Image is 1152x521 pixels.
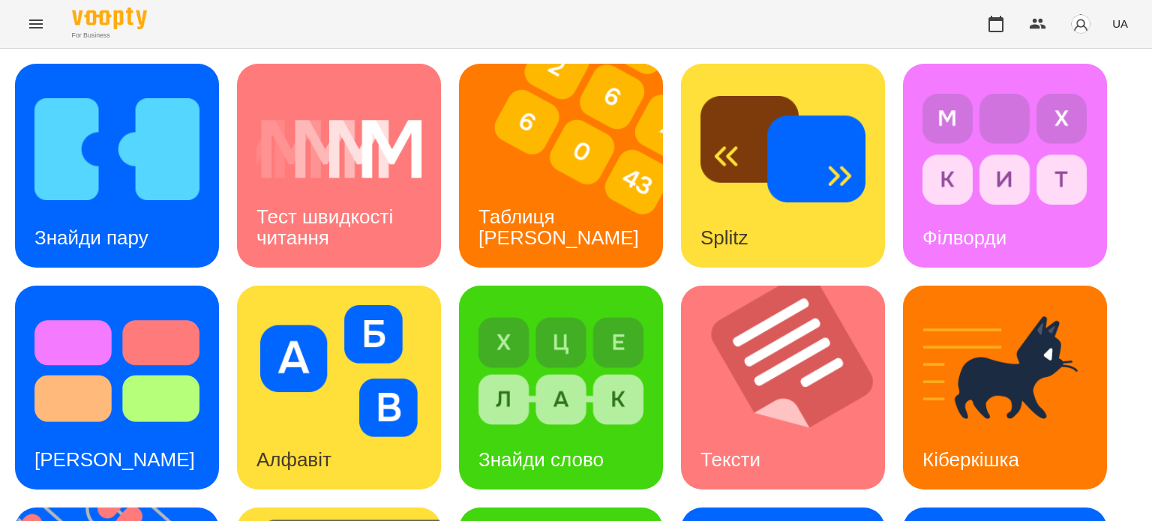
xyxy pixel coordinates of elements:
[681,286,885,490] a: ТекстиТексти
[34,448,195,471] h3: [PERSON_NAME]
[34,83,199,215] img: Знайди пару
[34,305,199,437] img: Тест Струпа
[681,64,885,268] a: SplitzSplitz
[1070,13,1091,34] img: avatar_s.png
[34,226,148,249] h3: Знайди пару
[700,83,865,215] img: Splitz
[922,226,1006,249] h3: Філворди
[1106,10,1134,37] button: UA
[256,205,398,248] h3: Тест швидкості читання
[256,448,331,471] h3: Алфавіт
[72,7,147,29] img: Voopty Logo
[903,64,1107,268] a: ФілвордиФілворди
[922,305,1087,437] img: Кіберкішка
[459,286,663,490] a: Знайди словоЗнайди слово
[922,83,1087,215] img: Філворди
[459,64,663,268] a: Таблиця ШультеТаблиця [PERSON_NAME]
[478,205,639,248] h3: Таблиця [PERSON_NAME]
[1112,16,1128,31] span: UA
[681,286,904,490] img: Тексти
[700,448,760,471] h3: Тексти
[15,64,219,268] a: Знайди паруЗнайди пару
[478,448,604,471] h3: Знайди слово
[700,226,748,249] h3: Splitz
[15,286,219,490] a: Тест Струпа[PERSON_NAME]
[237,64,441,268] a: Тест швидкості читанняТест швидкості читання
[256,83,421,215] img: Тест швидкості читання
[18,6,54,42] button: Menu
[459,64,682,268] img: Таблиця Шульте
[903,286,1107,490] a: КіберкішкаКіберкішка
[922,448,1019,471] h3: Кіберкішка
[256,305,421,437] img: Алфавіт
[72,31,147,40] span: For Business
[478,305,643,437] img: Знайди слово
[237,286,441,490] a: АлфавітАлфавіт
